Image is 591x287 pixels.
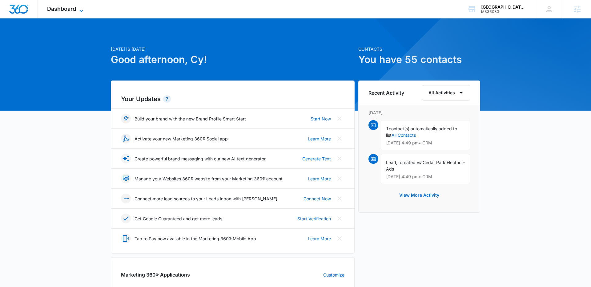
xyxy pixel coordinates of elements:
h2: Your Updates [121,94,344,104]
p: [DATE] [368,109,470,116]
p: Tap to Pay now available in the Marketing 360® Mobile App [135,235,256,242]
p: Connect more lead sources to your Leads Inbox with [PERSON_NAME] [135,195,277,202]
p: [DATE] is [DATE] [111,46,355,52]
p: [DATE] 4:49 pm • CRM [386,141,465,145]
p: [DATE] 4:49 pm • CRM [386,175,465,179]
button: Close [335,134,344,143]
a: Start Now [311,116,331,122]
h1: Good afternoon, Cy! [111,52,355,67]
a: Start Verification [297,215,331,222]
a: Generate Text [302,155,331,162]
button: All Activities [422,85,470,100]
span: , created via [397,160,423,165]
a: All Contacts [392,132,416,138]
p: Manage your Websites 360® website from your Marketing 360® account [135,175,283,182]
button: Close [335,194,344,203]
a: Learn More [308,235,331,242]
p: Get Google Guaranteed and get more leads [135,215,222,222]
span: Lead, [386,160,397,165]
button: Close [335,154,344,163]
span: Dashboard [47,6,76,12]
a: Connect Now [304,195,331,202]
h1: You have 55 contacts [358,52,480,67]
p: Build your brand with the new Brand Profile Smart Start [135,116,246,122]
h2: Marketing 360® Applications [121,271,190,278]
p: Contacts [358,46,480,52]
p: Create powerful brand messaging with our new AI text generator [135,155,266,162]
span: Cedar Park Electric – Ads [386,160,465,171]
span: contact(s) automatically added to list [386,126,457,138]
p: Activate your new Marketing 360® Social app [135,136,228,142]
span: 1 [386,126,389,131]
a: Customize [323,272,344,278]
button: Close [335,214,344,223]
button: Close [335,234,344,243]
button: Close [335,174,344,183]
a: Learn More [308,175,331,182]
div: account id [481,10,526,14]
button: View More Activity [393,188,445,202]
a: Learn More [308,136,331,142]
button: Close [335,114,344,124]
h6: Recent Activity [368,89,404,96]
div: 7 [163,95,171,103]
div: account name [481,5,526,10]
